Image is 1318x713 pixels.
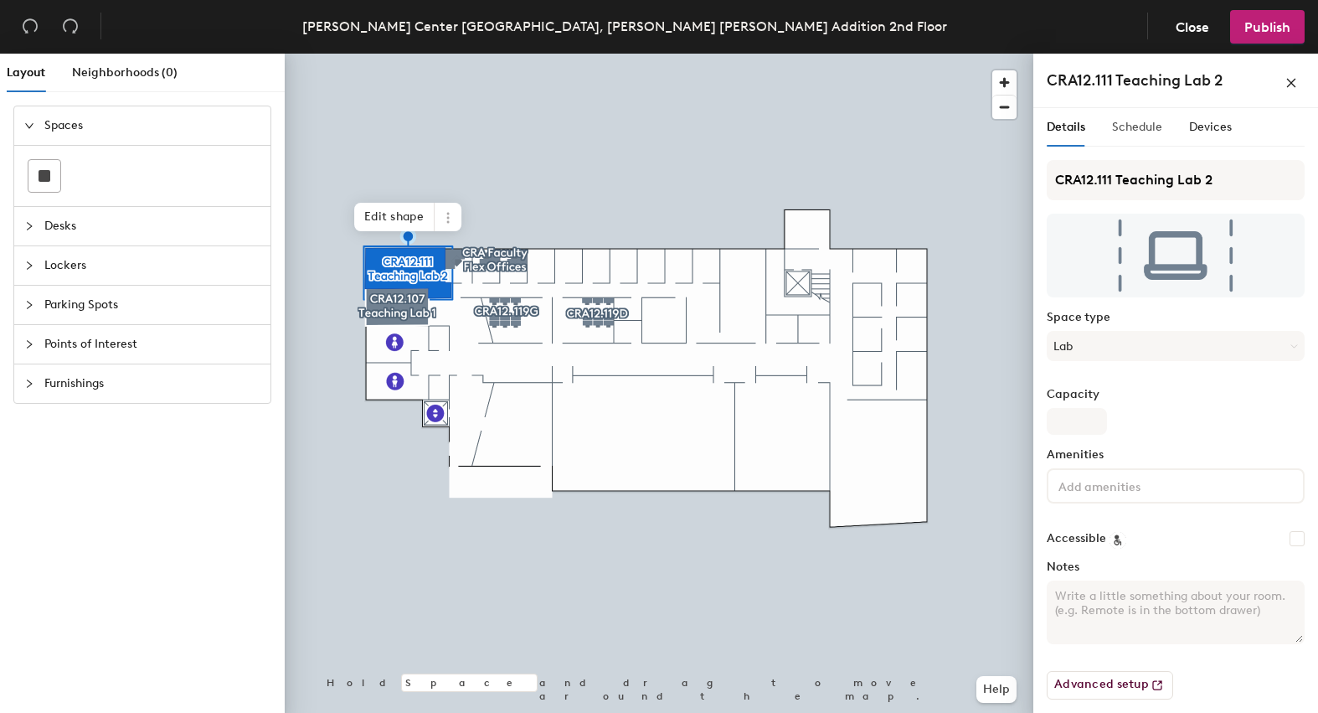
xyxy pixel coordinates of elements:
span: Schedule [1112,120,1162,134]
button: Close [1161,10,1223,44]
span: Edit shape [354,203,435,231]
span: collapsed [24,339,34,349]
h4: CRA12.111 Teaching Lab 2 [1047,70,1223,91]
span: Neighborhoods (0) [72,65,178,80]
div: [PERSON_NAME] Center [GEOGRAPHIC_DATA], [PERSON_NAME] [PERSON_NAME] Addition 2nd Floor [302,16,947,37]
label: Accessible [1047,532,1106,545]
span: Furnishings [44,364,260,403]
label: Capacity [1047,388,1305,401]
img: The space named CRA12.111 Teaching Lab 2 [1047,214,1305,297]
span: Details [1047,120,1085,134]
span: collapsed [24,379,34,389]
button: Redo (⌘ + ⇧ + Z) [54,10,87,44]
span: Publish [1244,19,1290,35]
span: expanded [24,121,34,131]
span: collapsed [24,221,34,231]
button: Help [976,676,1017,703]
span: close [1285,77,1297,89]
span: Spaces [44,106,260,145]
span: Lockers [44,246,260,285]
button: Publish [1230,10,1305,44]
span: Close [1176,19,1209,35]
span: Devices [1189,120,1232,134]
span: Desks [44,207,260,245]
input: Add amenities [1055,475,1206,495]
button: Undo (⌘ + Z) [13,10,47,44]
span: Parking Spots [44,286,260,324]
label: Notes [1047,561,1305,574]
label: Space type [1047,311,1305,324]
label: Amenities [1047,448,1305,462]
button: Advanced setup [1047,671,1173,700]
span: collapsed [24,300,34,310]
span: collapsed [24,261,34,271]
span: Layout [7,65,45,80]
button: Lab [1047,331,1305,361]
span: undo [22,18,39,34]
span: Points of Interest [44,325,260,364]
